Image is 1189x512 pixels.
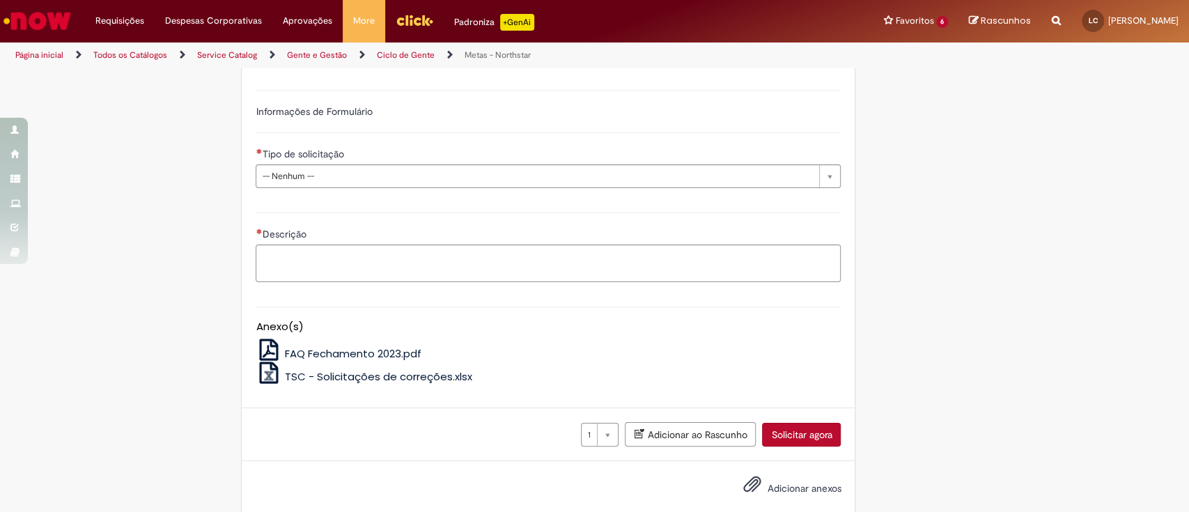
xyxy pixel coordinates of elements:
[256,105,372,118] label: Informações de Formulário
[10,42,782,68] ul: Trilhas de página
[285,346,421,361] span: FAQ Fechamento 2023.pdf
[465,49,531,61] a: Metas - Northstar
[256,228,262,234] span: Necessários
[95,14,144,28] span: Requisições
[936,16,948,28] span: 6
[353,14,375,28] span: More
[762,423,841,447] button: Solicitar agora
[283,14,332,28] span: Aprovações
[165,14,262,28] span: Despesas Corporativas
[739,472,764,504] button: Adicionar anexos
[1089,16,1098,25] span: LC
[454,14,534,31] div: Padroniza
[262,165,812,187] span: -- Nenhum --
[256,321,841,333] h5: Anexo(s)
[587,424,590,446] span: 1
[256,245,841,282] textarea: Descrição
[767,482,841,495] span: Adicionar anexos
[256,369,472,384] a: TSC - Solicitações de correções.xlsx
[396,10,433,31] img: click_logo_yellow_360x200.png
[256,148,262,154] span: Necessários
[500,14,534,31] p: +GenAi
[1108,15,1179,26] span: [PERSON_NAME]
[256,346,421,361] a: FAQ Fechamento 2023.pdf
[262,148,346,160] span: Tipo de solicitação
[625,422,756,447] button: Adicionar ao Rascunho
[93,49,167,61] a: Todos os Catálogos
[262,228,309,240] span: Descrição
[581,423,619,447] a: 1
[287,49,347,61] a: Gente e Gestão
[197,49,257,61] a: Service Catalog
[285,369,472,384] span: TSC - Solicitações de correções.xlsx
[15,49,63,61] a: Página inicial
[377,49,435,61] a: Ciclo de Gente
[1,7,73,35] img: ServiceNow
[895,14,933,28] span: Favoritos
[969,15,1031,28] a: Rascunhos
[981,14,1031,27] span: Rascunhos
